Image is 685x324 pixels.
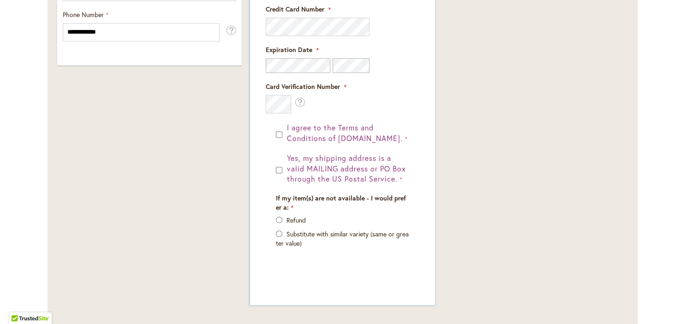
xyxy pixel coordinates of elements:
span: Yes, my shipping address is a valid MAILING address or PO Box through the US Postal Service. [287,153,405,184]
span: Phone Number [63,10,104,19]
span: If my item(s) are not available - I would prefer a: [276,194,406,212]
span: Credit Card Number [266,5,324,13]
label: Substitute with similar variety (same or greater value) [276,230,409,247]
span: Expiration Date [266,45,312,54]
label: Refund [286,216,306,224]
span: Card Verification Number [266,82,340,91]
span: I agree to the Terms and Conditions of [DOMAIN_NAME]. [287,123,402,143]
iframe: Launch Accessibility Center [7,291,33,317]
